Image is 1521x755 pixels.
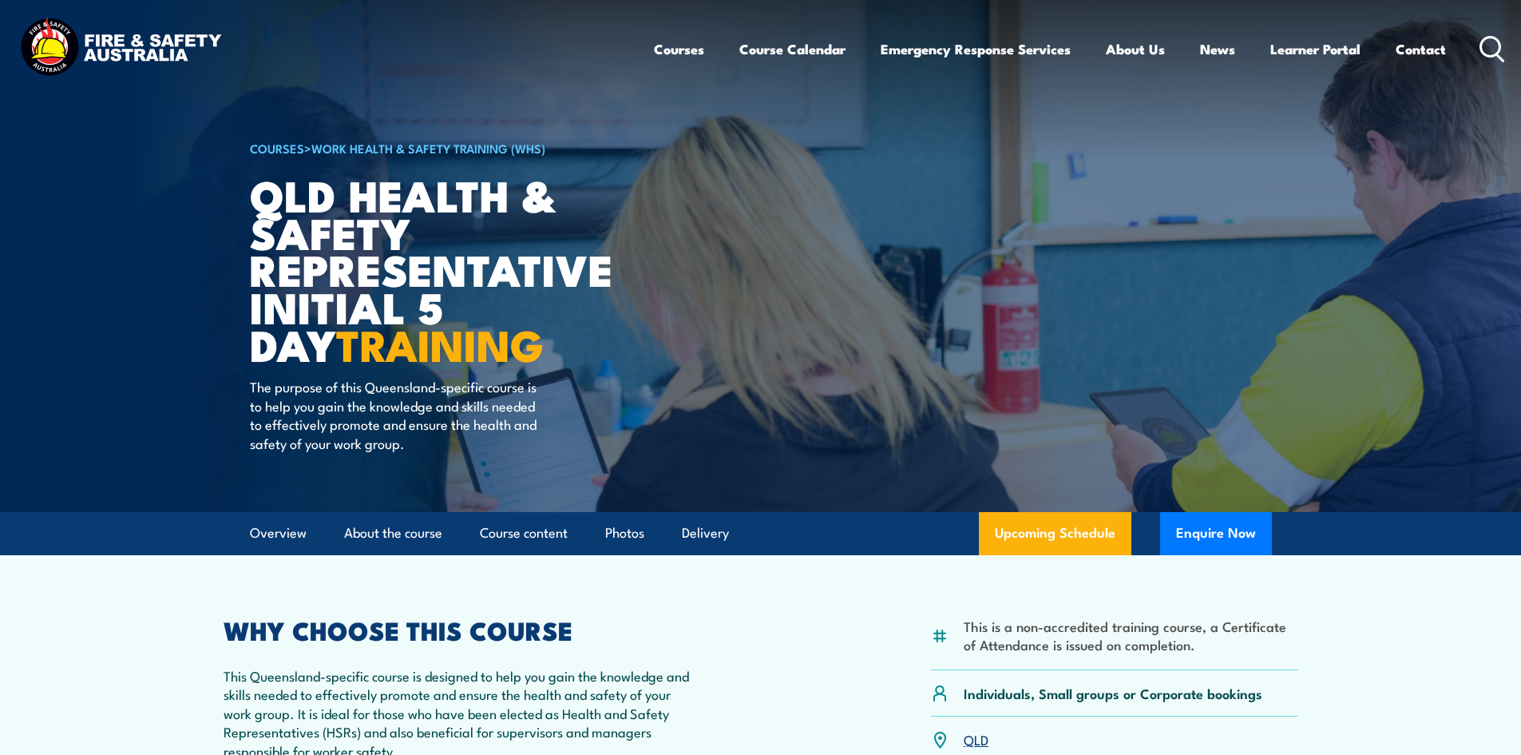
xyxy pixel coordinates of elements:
a: COURSES [250,139,304,157]
p: Individuals, Small groups or Corporate bookings [964,684,1262,702]
a: About the course [344,512,442,554]
li: This is a non-accredited training course, a Certificate of Attendance is issued on completion. [964,617,1298,654]
a: About Us [1106,28,1165,70]
a: Photos [605,512,644,554]
h2: WHY CHOOSE THIS COURSE [224,618,690,641]
a: Work Health & Safety Training (WHS) [311,139,545,157]
h1: QLD Health & Safety Representative Initial 5 Day [250,176,644,363]
a: Contact [1396,28,1446,70]
a: QLD [964,729,988,749]
strong: TRAINING [336,310,544,376]
a: Course content [480,512,568,554]
a: News [1200,28,1235,70]
a: Overview [250,512,307,554]
a: Delivery [682,512,729,554]
h6: > [250,138,644,157]
p: The purpose of this Queensland-specific course is to help you gain the knowledge and skills neede... [250,377,541,452]
a: Emergency Response Services [881,28,1071,70]
a: Courses [654,28,704,70]
a: Course Calendar [739,28,846,70]
a: Upcoming Schedule [979,512,1131,555]
button: Enquire Now [1160,512,1272,555]
a: Learner Portal [1270,28,1361,70]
